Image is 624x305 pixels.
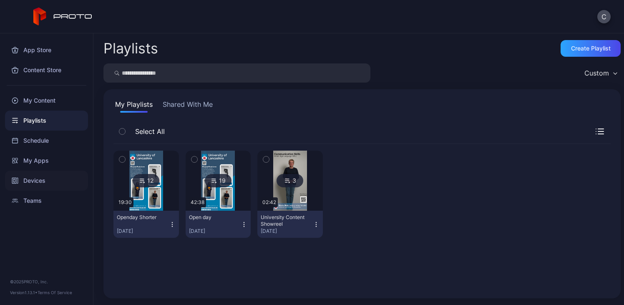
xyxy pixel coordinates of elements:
button: Shared With Me [161,99,214,113]
div: 02:42 [261,197,278,207]
div: 19 [205,174,231,187]
span: Select All [131,126,165,136]
button: Create Playlist [561,40,621,57]
div: 3 [277,174,303,187]
a: Devices [5,171,88,191]
div: Custom [584,69,609,77]
a: Content Store [5,60,88,80]
div: 12 [133,174,159,187]
div: [DATE] [261,228,313,234]
div: [DATE] [189,228,241,234]
button: My Playlists [113,99,154,113]
a: App Store [5,40,88,60]
div: 42:38 [189,197,206,207]
div: 19:30 [117,197,133,207]
h2: Playlists [103,41,158,56]
a: Schedule [5,131,88,151]
div: Openday Shorter [117,214,163,221]
a: Teams [5,191,88,211]
div: [DATE] [117,228,169,234]
button: Open day[DATE] [186,211,251,238]
a: Playlists [5,111,88,131]
button: Custom [580,63,621,83]
button: C [597,10,611,23]
a: My Apps [5,151,88,171]
button: University Content Showreel[DATE] [257,211,323,238]
div: Create Playlist [571,45,611,52]
a: My Content [5,91,88,111]
div: University Content Showreel [261,214,307,227]
div: © 2025 PROTO, Inc. [10,278,83,285]
button: Openday Shorter[DATE] [113,211,179,238]
a: Terms Of Service [38,290,72,295]
div: Open day [189,214,235,221]
span: Version 1.13.1 • [10,290,38,295]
